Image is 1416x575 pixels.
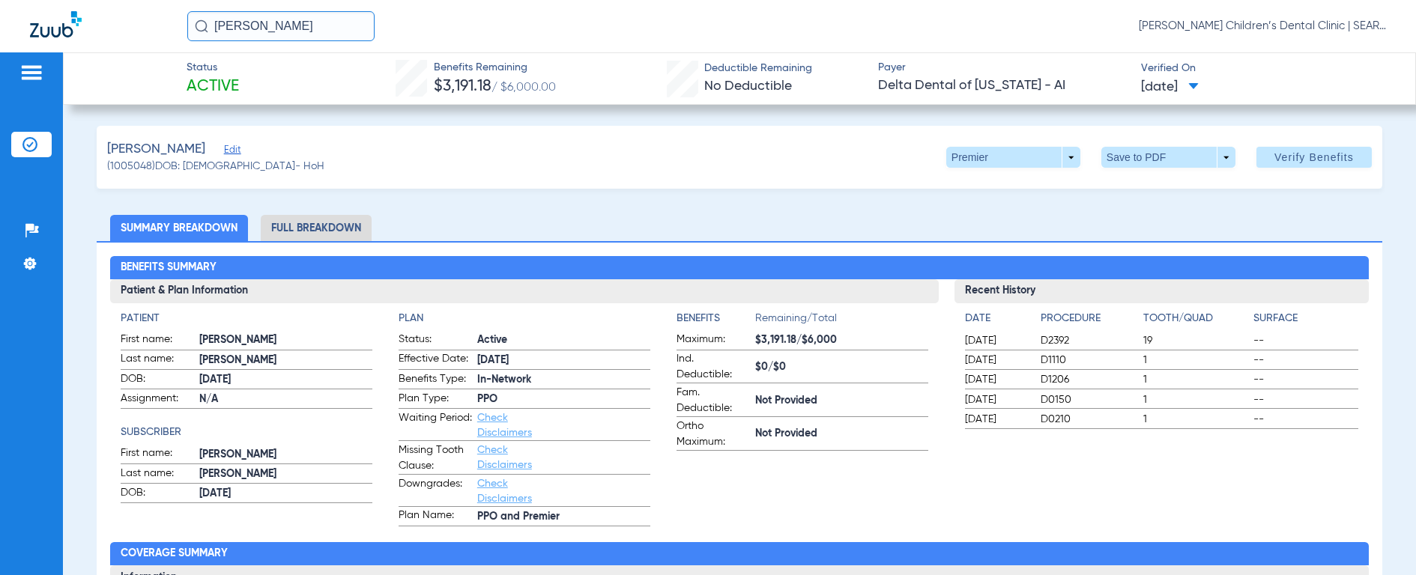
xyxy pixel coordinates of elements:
[110,215,248,241] li: Summary Breakdown
[1253,412,1358,427] span: --
[1253,311,1358,326] h4: Surface
[1143,353,1248,368] span: 1
[878,60,1128,76] span: Payer
[187,11,375,41] input: Search for patients
[1041,372,1138,387] span: D1206
[399,476,472,506] span: Downgrades:
[677,332,750,350] span: Maximum:
[946,147,1080,168] button: Premier
[965,333,1028,348] span: [DATE]
[755,393,928,409] span: Not Provided
[477,392,650,407] span: PPO
[965,353,1028,368] span: [DATE]
[954,279,1369,303] h3: Recent History
[755,426,928,442] span: Not Provided
[121,311,372,326] h4: Patient
[110,542,1370,566] h2: Coverage Summary
[399,442,472,474] span: Missing Tooth Clause:
[477,332,650,348] span: Active
[399,410,472,440] span: Waiting Period:
[121,425,372,440] h4: Subscriber
[491,82,556,94] span: / $6,000.00
[1143,412,1248,427] span: 1
[965,392,1028,407] span: [DATE]
[121,485,194,503] span: DOB:
[110,256,1370,280] h2: Benefits Summary
[19,64,43,82] img: hamburger-icon
[121,332,194,350] span: First name:
[1253,311,1358,332] app-breakdown-title: Surface
[121,466,194,484] span: Last name:
[965,311,1028,326] h4: Date
[434,60,556,76] span: Benefits Remaining
[261,215,372,241] li: Full Breakdown
[107,159,324,174] span: (1005048) DOB: [DEMOGRAPHIC_DATA] - HoH
[755,311,928,332] span: Remaining/Total
[704,61,812,76] span: Deductible Remaining
[677,311,755,326] h4: Benefits
[677,419,750,450] span: Ortho Maximum:
[30,11,82,37] img: Zuub Logo
[121,391,194,409] span: Assignment:
[477,372,650,388] span: In-Network
[1141,61,1391,76] span: Verified On
[399,351,472,369] span: Effective Date:
[965,311,1028,332] app-breakdown-title: Date
[1041,311,1138,326] h4: Procedure
[965,372,1028,387] span: [DATE]
[107,140,205,159] span: [PERSON_NAME]
[1041,333,1138,348] span: D2392
[399,391,472,409] span: Plan Type:
[1274,151,1354,163] span: Verify Benefits
[187,60,239,76] span: Status
[121,351,194,369] span: Last name:
[1143,311,1248,326] h4: Tooth/Quad
[1041,353,1138,368] span: D1110
[1041,392,1138,407] span: D0150
[199,372,372,388] span: [DATE]
[1253,353,1358,368] span: --
[477,353,650,368] span: [DATE]
[1143,311,1248,332] app-breakdown-title: Tooth/Quad
[755,359,928,375] span: $0/$0
[477,413,532,438] a: Check Disclaimers
[1041,412,1138,427] span: D0210
[1139,19,1386,34] span: [PERSON_NAME] Children’s Dental Clinic | SEARHC
[677,311,755,332] app-breakdown-title: Benefits
[199,332,372,348] span: [PERSON_NAME]
[477,445,532,470] a: Check Disclaimers
[199,392,372,407] span: N/A
[755,332,928,348] span: $3,191.18/$6,000
[1341,503,1416,575] iframe: Chat Widget
[1256,147,1372,168] button: Verify Benefits
[1253,372,1358,387] span: --
[1143,392,1248,407] span: 1
[1143,372,1248,387] span: 1
[1253,333,1358,348] span: --
[434,79,491,94] span: $3,191.18
[110,279,939,303] h3: Patient & Plan Information
[477,509,650,525] span: PPO and Premier
[1253,392,1358,407] span: --
[1041,311,1138,332] app-breakdown-title: Procedure
[121,371,194,389] span: DOB:
[477,478,532,504] a: Check Disclaimers
[187,76,239,97] span: Active
[199,447,372,463] span: [PERSON_NAME]
[1143,333,1248,348] span: 19
[399,332,472,350] span: Status:
[199,486,372,502] span: [DATE]
[677,351,750,383] span: Ind. Deductible:
[399,311,650,326] h4: Plan
[199,466,372,482] span: [PERSON_NAME]
[677,385,750,416] span: Fam. Deductible:
[199,353,372,368] span: [PERSON_NAME]
[224,144,237,159] span: Edit
[704,79,792,93] span: No Deductible
[195,19,208,33] img: Search Icon
[399,508,472,526] span: Plan Name:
